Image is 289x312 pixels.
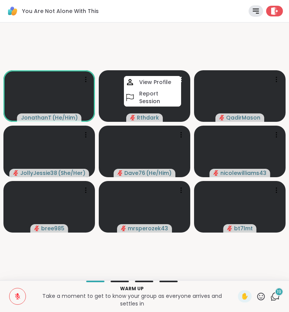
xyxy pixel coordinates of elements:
[241,292,249,301] span: ✋
[6,5,19,18] img: ShareWell Logomark
[219,115,225,120] span: audio-muted
[34,226,40,231] span: audio-muted
[137,114,159,121] span: Rthdark
[117,170,123,176] span: audio-muted
[277,289,281,295] span: 19
[31,285,233,292] p: Warm up
[124,169,145,177] span: Dave76
[220,169,267,177] span: nicolewilliams43
[139,78,171,86] h4: View Profile
[146,169,172,177] span: ( He/Him )
[13,170,19,176] span: audio-muted
[139,90,180,105] h4: Report Session
[41,225,64,232] span: bree985
[52,114,78,121] span: ( He/Him )
[20,169,57,177] span: JollyJessie38
[121,226,126,231] span: audio-muted
[227,226,233,231] span: audio-muted
[31,292,233,307] p: Take a moment to get to know your group as everyone arrives and settles in
[128,225,168,232] span: mrsperozek43
[214,170,219,176] span: audio-muted
[226,114,260,121] span: QadirMason
[22,7,99,15] span: You Are Not Alone With This
[234,225,253,232] span: bt7lmt
[58,169,85,177] span: ( She/Her )
[21,114,51,121] span: JonathanT
[130,115,135,120] span: audio-muted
